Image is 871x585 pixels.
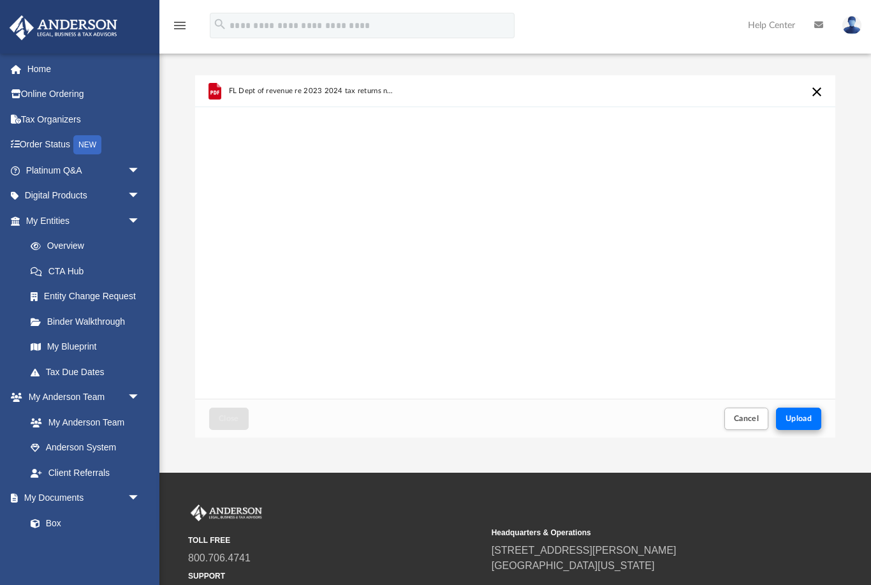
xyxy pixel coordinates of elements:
span: Upload [786,415,812,422]
a: [STREET_ADDRESS][PERSON_NAME] [492,545,677,556]
a: Digital Productsarrow_drop_down [9,183,159,209]
span: arrow_drop_down [128,158,153,184]
a: My Anderson Team [18,410,147,435]
i: menu [172,18,187,33]
div: Upload [195,75,835,438]
div: NEW [73,135,101,154]
button: Cancel this upload [809,84,824,100]
a: My Blueprint [18,334,153,360]
img: Anderson Advisors Platinum Portal [6,15,121,40]
a: Overview [18,233,159,259]
a: Entity Change Request [18,284,159,309]
small: TOLL FREE [188,535,483,546]
a: Online Ordering [9,82,159,107]
img: Anderson Advisors Platinum Portal [188,505,265,521]
small: SUPPORT [188,570,483,582]
span: Close [219,415,239,422]
button: Close [209,408,249,430]
a: Tax Due Dates [18,359,159,385]
span: arrow_drop_down [128,183,153,209]
small: Headquarters & Operations [492,527,786,538]
span: arrow_drop_down [128,208,153,234]
span: Cancel [734,415,759,422]
a: [GEOGRAPHIC_DATA][US_STATE] [492,560,655,571]
i: search [213,17,227,31]
a: Client Referrals [18,460,153,485]
a: Anderson System [18,435,153,461]
a: CTA Hub [18,258,159,284]
a: Home [9,56,159,82]
span: FL Dept of revenue re 2023 2024 tax returns not filed.pdf [228,87,396,95]
button: Cancel [724,408,769,430]
span: arrow_drop_down [128,385,153,411]
span: arrow_drop_down [128,485,153,512]
img: User Pic [842,16,861,34]
a: 800.706.4741 [188,552,251,563]
button: Upload [776,408,822,430]
a: My Entitiesarrow_drop_down [9,208,159,233]
a: My Documentsarrow_drop_down [9,485,153,511]
a: Tax Organizers [9,107,159,132]
a: My Anderson Teamarrow_drop_down [9,385,153,410]
a: Order StatusNEW [9,132,159,158]
a: Platinum Q&Aarrow_drop_down [9,158,159,183]
a: Binder Walkthrough [18,309,159,334]
a: Box [18,510,147,536]
a: menu [172,24,187,33]
div: grid [195,75,835,399]
a: Meeting Minutes [18,536,153,561]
